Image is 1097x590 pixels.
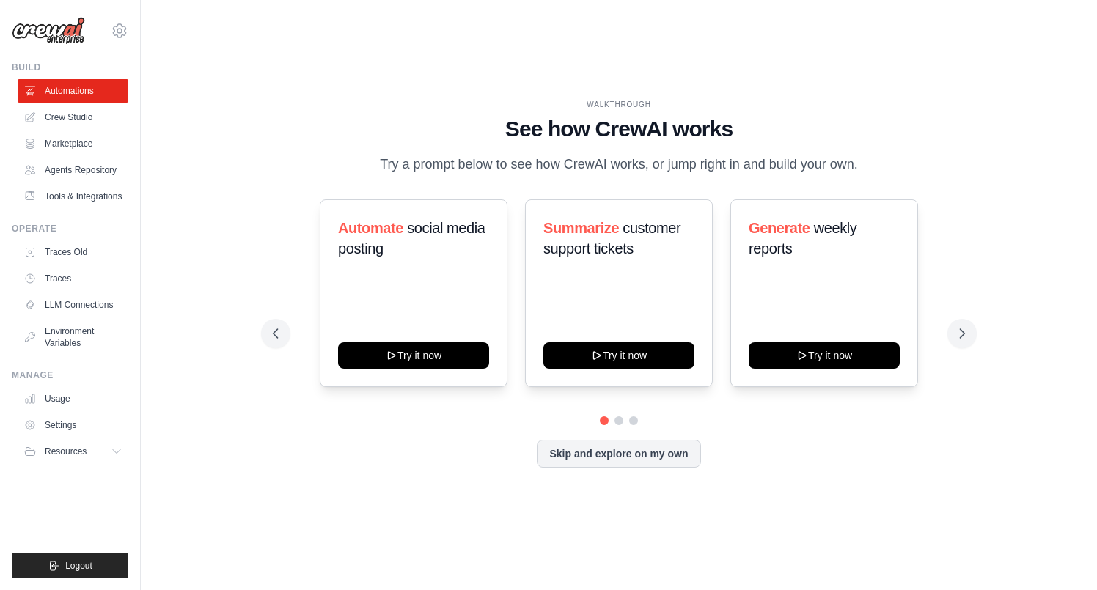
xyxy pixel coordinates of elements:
span: Generate [749,220,810,236]
span: weekly reports [749,220,856,257]
div: Operate [12,223,128,235]
a: Environment Variables [18,320,128,355]
h1: See how CrewAI works [273,116,965,142]
span: customer support tickets [543,220,680,257]
a: Marketplace [18,132,128,155]
p: Try a prompt below to see how CrewAI works, or jump right in and build your own. [373,154,865,175]
a: Automations [18,79,128,103]
a: Agents Repository [18,158,128,182]
button: Logout [12,553,128,578]
button: Skip and explore on my own [537,440,700,468]
a: Usage [18,387,128,410]
a: Traces Old [18,240,128,264]
a: LLM Connections [18,293,128,317]
a: Crew Studio [18,106,128,129]
span: Resources [45,446,87,457]
button: Try it now [543,342,694,369]
a: Traces [18,267,128,290]
a: Tools & Integrations [18,185,128,208]
span: social media posting [338,220,485,257]
button: Resources [18,440,128,463]
span: Logout [65,560,92,572]
span: Automate [338,220,403,236]
button: Try it now [749,342,900,369]
span: Summarize [543,220,619,236]
div: WALKTHROUGH [273,99,965,110]
div: Build [12,62,128,73]
div: Manage [12,369,128,381]
a: Settings [18,413,128,437]
img: Logo [12,17,85,45]
button: Try it now [338,342,489,369]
